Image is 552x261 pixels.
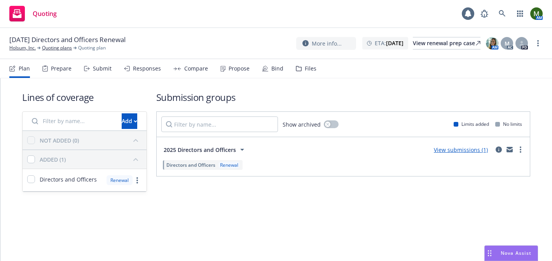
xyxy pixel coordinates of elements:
[218,162,240,168] div: Renewal
[305,65,316,72] div: Files
[161,116,278,132] input: Filter by name...
[33,11,57,17] span: Quoting
[42,44,72,51] a: Quoting plans
[6,3,60,25] a: Quoting
[296,37,356,50] button: More info...
[283,120,321,129] span: Show archived
[19,65,30,72] div: Plan
[495,121,522,127] div: No limits
[494,145,503,154] a: circleInformation
[505,145,514,154] a: mail
[413,37,480,49] a: View renewal prep case
[133,65,161,72] div: Responses
[434,146,488,153] a: View submissions (1)
[386,39,404,47] strong: [DATE]
[166,162,215,168] span: Directors and Officers
[122,113,137,129] button: Add
[22,91,147,104] h1: Lines of coverage
[477,6,492,21] a: Report a Bug
[184,65,208,72] div: Compare
[505,39,510,48] span: M
[133,176,142,185] a: more
[156,91,530,104] h1: Submission groups
[40,175,97,183] span: Directors and Officers
[107,175,133,185] div: Renewal
[93,65,112,72] div: Submit
[485,246,494,261] div: Drag to move
[229,65,250,72] div: Propose
[454,121,489,127] div: Limits added
[312,39,342,48] span: More info...
[533,39,543,48] a: more
[484,245,538,261] button: Nova Assist
[486,37,498,49] img: photo
[512,6,528,21] a: Switch app
[78,44,106,51] span: Quoting plan
[9,44,36,51] a: Holsum, Inc.
[271,65,283,72] div: Bind
[51,65,72,72] div: Prepare
[161,142,249,157] button: 2025 Directors and Officers
[40,155,66,164] div: ADDED (1)
[27,113,117,129] input: Filter by name...
[40,136,79,145] div: NOT ADDED (0)
[164,146,236,154] span: 2025 Directors and Officers
[516,145,525,154] a: more
[122,114,137,129] div: Add
[40,153,142,166] button: ADDED (1)
[494,6,510,21] a: Search
[9,35,126,44] span: [DATE] Directors and Officers Renewal
[375,39,404,47] span: ETA :
[40,134,142,146] button: NOT ADDED (0)
[530,7,543,20] img: photo
[501,250,531,256] span: Nova Assist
